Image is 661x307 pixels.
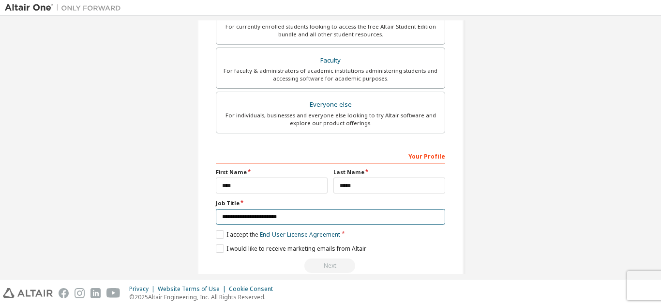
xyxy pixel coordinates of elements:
[216,168,328,176] label: First Name
[129,293,279,301] p: © 2025 Altair Engineering, Inc. All Rights Reserved.
[222,23,439,38] div: For currently enrolled students looking to access the free Altair Student Edition bundle and all ...
[216,148,445,163] div: Your Profile
[5,3,126,13] img: Altair One
[75,288,85,298] img: instagram.svg
[216,259,445,273] div: Read and acccept EULA to continue
[222,54,439,67] div: Faculty
[333,168,445,176] label: Last Name
[216,244,366,253] label: I would like to receive marketing emails from Altair
[129,285,158,293] div: Privacy
[222,98,439,112] div: Everyone else
[216,199,445,207] label: Job Title
[229,285,279,293] div: Cookie Consent
[222,112,439,127] div: For individuals, businesses and everyone else looking to try Altair software and explore our prod...
[222,67,439,82] div: For faculty & administrators of academic institutions administering students and accessing softwa...
[3,288,53,298] img: altair_logo.svg
[158,285,229,293] div: Website Terms of Use
[216,230,340,239] label: I accept the
[59,288,69,298] img: facebook.svg
[106,288,120,298] img: youtube.svg
[260,230,340,239] a: End-User License Agreement
[90,288,101,298] img: linkedin.svg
